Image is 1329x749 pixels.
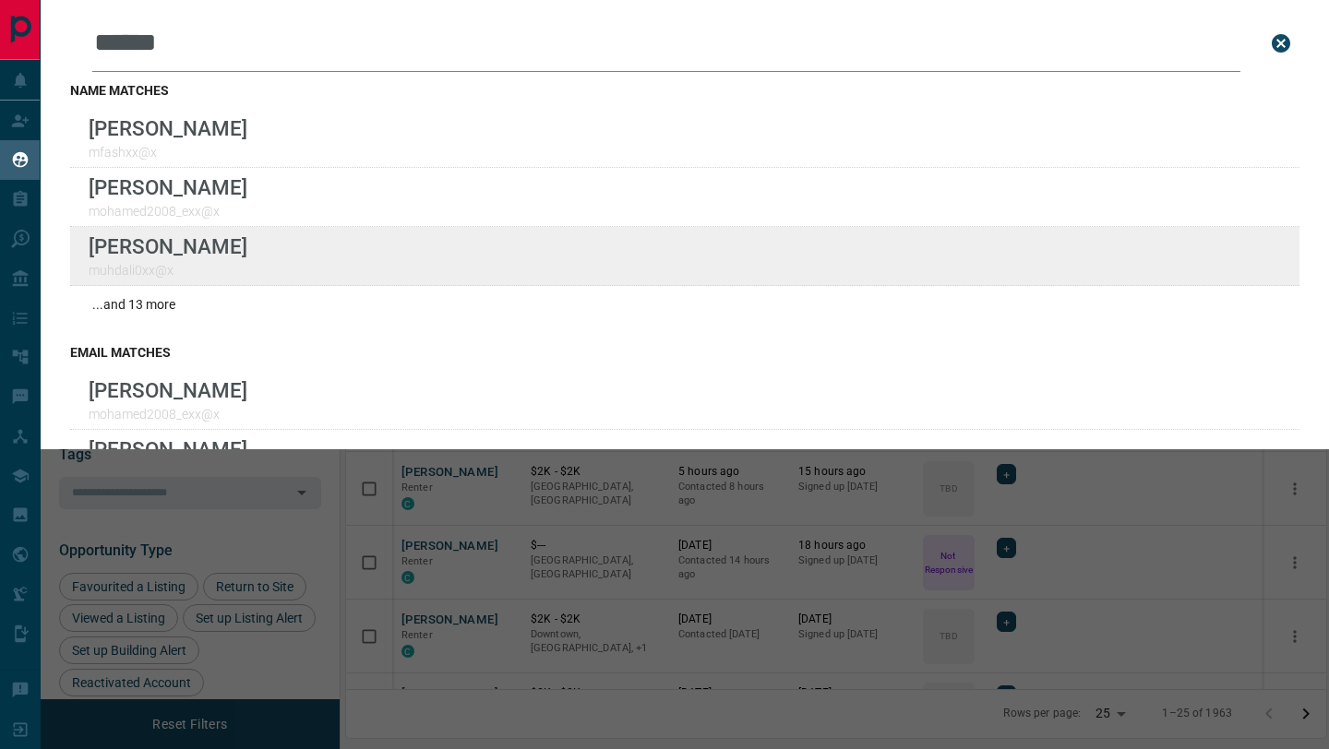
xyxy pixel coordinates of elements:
[89,378,247,402] p: [PERSON_NAME]
[89,145,247,160] p: mfashxx@x
[89,116,247,140] p: [PERSON_NAME]
[70,286,1299,323] div: ...and 13 more
[89,407,247,422] p: mohamed2008_exx@x
[1263,25,1299,62] button: close search bar
[70,83,1299,98] h3: name matches
[89,204,247,219] p: mohamed2008_exx@x
[89,263,247,278] p: muhdali0xx@x
[70,345,1299,360] h3: email matches
[89,234,247,258] p: [PERSON_NAME]
[89,437,247,461] p: [PERSON_NAME]
[89,175,247,199] p: [PERSON_NAME]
